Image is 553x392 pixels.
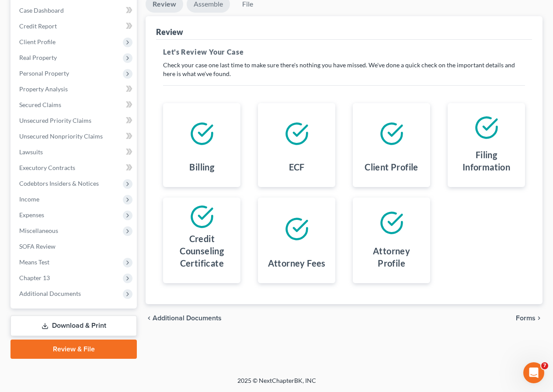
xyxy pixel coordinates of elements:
span: Chapter 13 [19,274,50,281]
span: Income [19,195,39,203]
span: Means Test [19,258,49,266]
h4: Attorney Profile [360,245,423,269]
span: 7 [541,362,548,369]
span: Lawsuits [19,148,43,156]
span: Unsecured Priority Claims [19,117,91,124]
p: Check your case one last time to make sure there's nothing you have missed. We've done a quick ch... [163,61,525,78]
a: Unsecured Nonpriority Claims [12,128,137,144]
span: Additional Documents [153,315,222,322]
a: Credit Report [12,18,137,34]
span: Credit Report [19,22,57,30]
button: Forms chevron_right [516,315,543,322]
span: Property Analysis [19,85,68,93]
div: 2025 © NextChapterBK, INC [28,376,526,392]
span: Forms [516,315,536,322]
span: Additional Documents [19,290,81,297]
span: Secured Claims [19,101,61,108]
h4: Attorney Fees [268,257,326,269]
a: Unsecured Priority Claims [12,113,137,128]
span: Real Property [19,54,57,61]
span: Case Dashboard [19,7,64,14]
h4: Client Profile [365,161,418,173]
span: Unsecured Nonpriority Claims [19,132,103,140]
a: Case Dashboard [12,3,137,18]
a: chevron_left Additional Documents [146,315,222,322]
span: Codebtors Insiders & Notices [19,180,99,187]
div: Review [156,27,183,37]
a: Secured Claims [12,97,137,113]
h4: Filing Information [455,149,518,173]
h5: Let's Review Your Case [163,47,525,57]
span: Executory Contracts [19,164,75,171]
iframe: Intercom live chat [523,362,544,383]
span: Expenses [19,211,44,219]
a: SOFA Review [12,239,137,254]
a: Property Analysis [12,81,137,97]
span: SOFA Review [19,243,56,250]
a: Lawsuits [12,144,137,160]
i: chevron_right [536,315,543,322]
a: Executory Contracts [12,160,137,176]
h4: ECF [289,161,305,173]
a: Review & File [10,340,137,359]
i: chevron_left [146,315,153,322]
h4: Billing [189,161,214,173]
span: Client Profile [19,38,56,45]
span: Personal Property [19,69,69,77]
a: Download & Print [10,316,137,336]
span: Miscellaneous [19,227,58,234]
h4: Credit Counseling Certificate [170,232,233,269]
